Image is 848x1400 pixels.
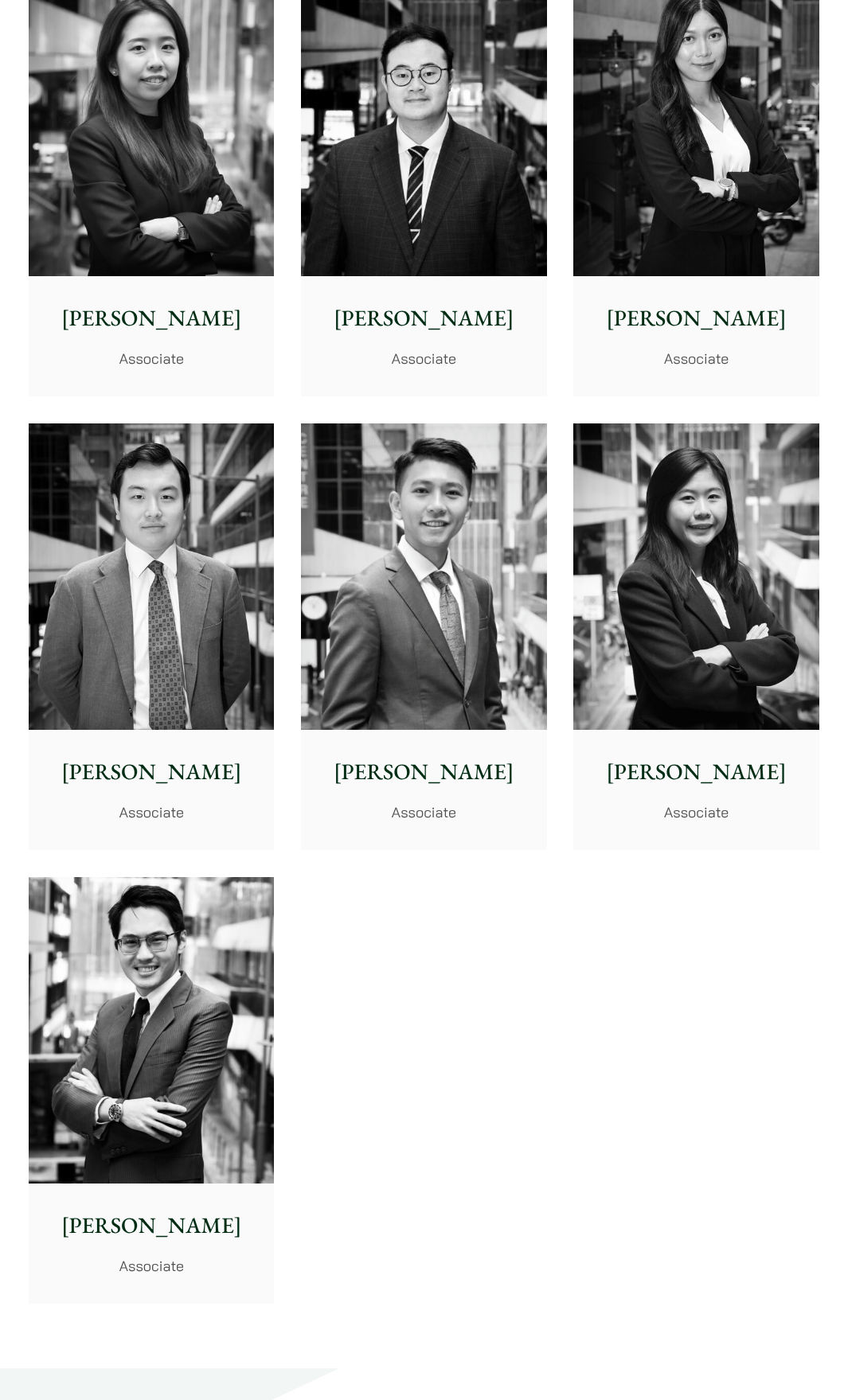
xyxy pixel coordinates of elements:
[586,348,806,369] p: Associate
[586,801,806,823] p: Associate
[586,755,806,789] p: [PERSON_NAME]
[573,423,819,850] a: [PERSON_NAME] Associate
[41,1255,261,1277] p: Associate
[314,302,533,335] p: [PERSON_NAME]
[29,423,274,850] a: [PERSON_NAME] Associate
[586,302,806,335] p: [PERSON_NAME]
[314,348,533,369] p: Associate
[301,423,546,850] a: [PERSON_NAME] Associate
[41,1209,261,1242] p: [PERSON_NAME]
[41,801,261,823] p: Associate
[41,348,261,369] p: Associate
[41,302,261,335] p: [PERSON_NAME]
[314,755,533,789] p: [PERSON_NAME]
[314,801,533,823] p: Associate
[29,877,274,1304] a: [PERSON_NAME] Associate
[41,755,261,789] p: [PERSON_NAME]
